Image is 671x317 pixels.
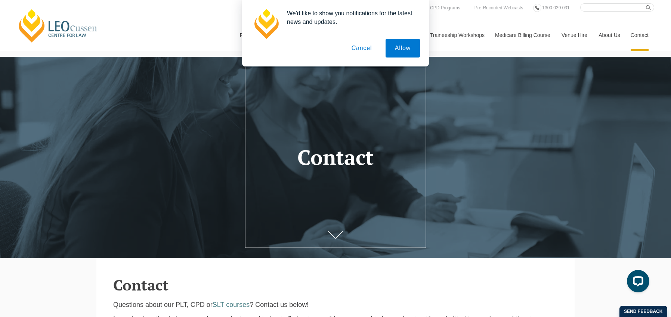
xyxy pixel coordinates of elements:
[213,301,250,308] a: SLT courses
[621,267,652,298] iframe: LiveChat chat widget
[386,39,420,58] button: Allow
[113,277,558,293] h2: Contact
[281,9,420,26] div: We'd like to show you notifications for the latest news and updates.
[255,146,416,169] h1: Contact
[113,301,558,309] p: Questions about our PLT, CPD or ? Contact us below!
[251,9,281,39] img: notification icon
[342,39,381,58] button: Cancel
